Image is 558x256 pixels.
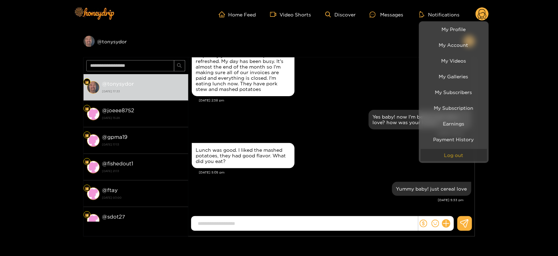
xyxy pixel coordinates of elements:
[421,102,487,114] a: My Subscription
[421,55,487,67] a: My Videos
[421,70,487,83] a: My Galleries
[421,118,487,130] a: Earnings
[421,133,487,145] a: Payment History
[421,86,487,98] a: My Subscribers
[421,149,487,161] button: Log out
[421,23,487,35] a: My Profile
[421,39,487,51] a: My Account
